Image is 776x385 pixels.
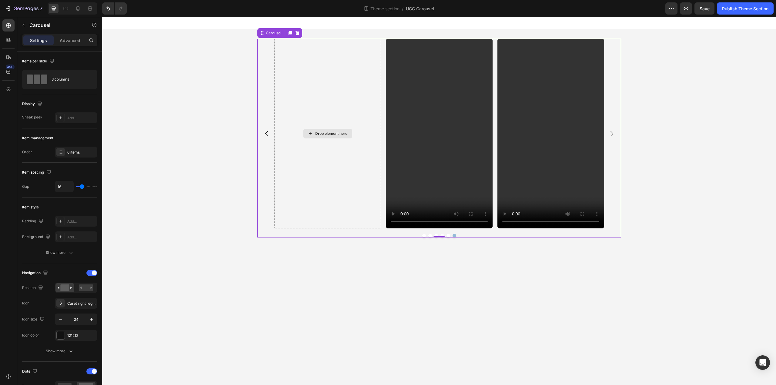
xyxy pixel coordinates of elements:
div: Display [22,100,43,108]
div: Icon color [22,333,39,338]
button: Dot [332,217,336,221]
button: Dot [344,217,348,221]
div: Undo/Redo [102,2,127,15]
p: 7 [40,5,42,12]
iframe: Design area [102,17,776,385]
div: Carousel [162,13,180,19]
div: Add... [67,234,96,240]
div: Open Intercom Messenger [755,355,770,370]
span: UGC Carousel [406,5,434,12]
span: / [402,5,403,12]
button: Publish Theme Section [717,2,774,15]
p: Advanced [60,37,80,44]
div: Dots [22,367,38,376]
p: Settings [30,37,47,44]
button: Dot [350,217,354,221]
div: Add... [67,115,96,121]
div: Icon size [22,315,46,324]
div: Order [22,149,32,155]
div: Drop element here [213,114,245,119]
div: Item management [22,135,53,141]
div: Show more [46,250,74,256]
button: Dot [326,217,330,221]
button: Dot [320,217,324,221]
div: Items per slide [22,57,55,65]
div: 3 columns [52,72,89,86]
button: Show more [22,346,97,357]
span: Save [700,6,710,11]
button: Dot [338,217,342,221]
div: Icon [22,300,29,306]
div: Gap [22,184,29,189]
div: Padding [22,217,45,225]
div: Position [22,284,44,292]
button: Show more [22,247,97,258]
div: Caret right regular [67,301,96,306]
button: Carousel Back Arrow [156,108,173,125]
div: 121212 [67,333,96,338]
div: Item style [22,204,39,210]
div: Show more [46,348,74,354]
button: Save [694,2,714,15]
input: Auto [55,181,73,192]
video: Video [284,22,390,211]
div: Navigation [22,269,49,277]
div: Item spacing [22,168,52,177]
button: Carousel Next Arrow [501,108,518,125]
video: Video [395,22,502,211]
div: Add... [67,219,96,224]
span: Theme section [369,5,401,12]
p: Carousel [29,22,81,29]
div: 450 [6,65,15,69]
div: Sneak peek [22,115,42,120]
div: 6 items [67,150,96,155]
div: Publish Theme Section [722,5,768,12]
button: 7 [2,2,45,15]
div: Background [22,233,52,241]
